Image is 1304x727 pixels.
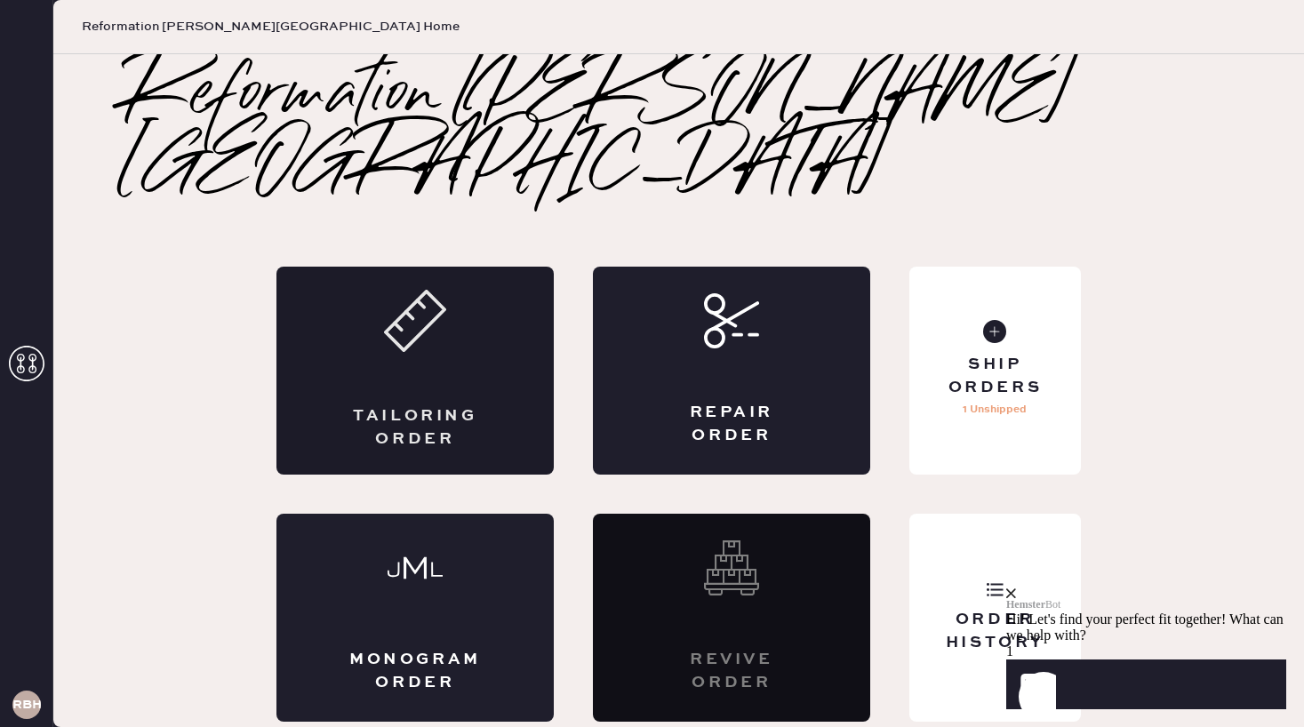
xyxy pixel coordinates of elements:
h2: Reformation [PERSON_NAME][GEOGRAPHIC_DATA] [124,60,1233,203]
div: Tailoring Order [348,405,483,450]
div: Repair Order [664,402,799,446]
div: Interested? Contact us at care@hemster.co [593,514,870,722]
h3: RBHA [12,699,41,711]
span: Reformation [PERSON_NAME][GEOGRAPHIC_DATA] Home [82,18,460,36]
iframe: Front Chat [1006,480,1300,723]
div: Revive order [664,649,799,693]
p: 1 Unshipped [963,399,1027,420]
div: Monogram Order [348,649,483,693]
div: Order History [924,609,1067,653]
div: Ship Orders [924,354,1067,398]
